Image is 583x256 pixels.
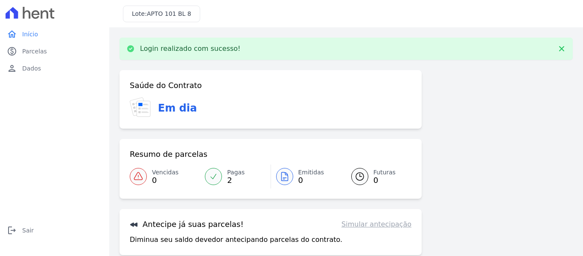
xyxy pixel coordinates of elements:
[200,165,270,188] a: Pagas 2
[130,235,342,245] p: Diminua seu saldo devedor antecipando parcelas do contrato.
[298,177,324,184] span: 0
[373,168,396,177] span: Futuras
[22,226,34,235] span: Sair
[22,64,41,73] span: Dados
[3,222,106,239] a: logoutSair
[130,149,207,159] h3: Resumo de parcelas
[7,225,17,235] i: logout
[341,165,411,188] a: Futuras 0
[130,165,200,188] a: Vencidas 0
[130,80,202,91] h3: Saúde do Contrato
[152,177,178,184] span: 0
[3,26,106,43] a: homeInício
[227,168,245,177] span: Pagas
[3,43,106,60] a: paidParcelas
[152,168,178,177] span: Vencidas
[130,219,244,230] h3: Antecipe já suas parcelas!
[22,30,38,38] span: Início
[341,219,411,230] a: Simular antecipação
[227,177,245,184] span: 2
[147,10,191,17] span: APTO 101 BL 8
[373,177,396,184] span: 0
[298,168,324,177] span: Emitidas
[7,46,17,56] i: paid
[7,63,17,74] i: person
[7,29,17,39] i: home
[22,47,47,56] span: Parcelas
[140,44,241,53] p: Login realizado com sucesso!
[158,100,197,116] h3: Em dia
[271,165,341,188] a: Emitidas 0
[3,60,106,77] a: personDados
[132,9,191,18] h3: Lote:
